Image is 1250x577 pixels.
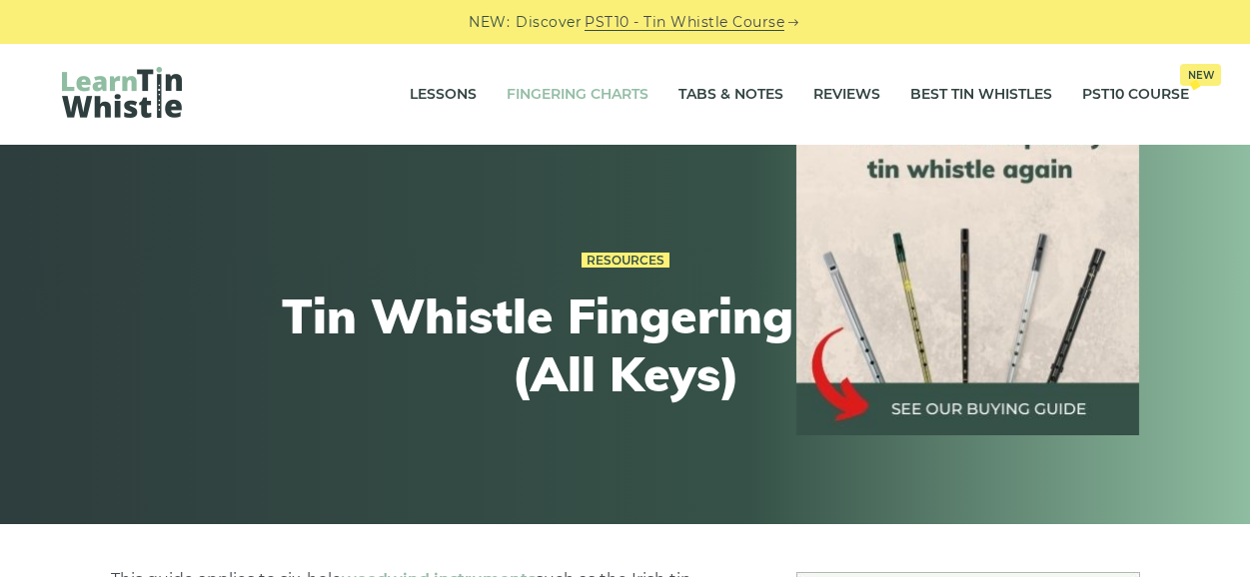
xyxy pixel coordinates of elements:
[813,70,880,120] a: Reviews
[1082,70,1189,120] a: PST10 CourseNew
[410,70,477,120] a: Lessons
[258,288,993,402] h1: Tin Whistle Fingering Charts (All Keys)
[582,253,669,269] a: Resources
[62,67,182,118] img: LearnTinWhistle.com
[910,70,1052,120] a: Best Tin Whistles
[1180,64,1221,86] span: New
[678,70,783,120] a: Tabs & Notes
[796,92,1140,435] img: tin whistle buying guide
[507,70,648,120] a: Fingering Charts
